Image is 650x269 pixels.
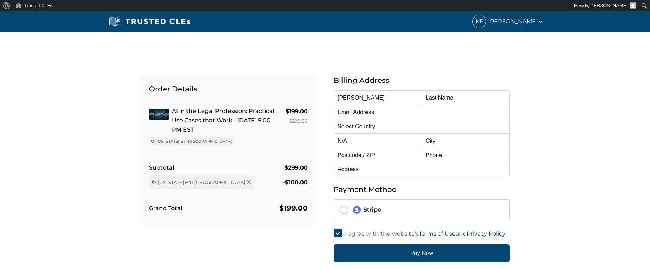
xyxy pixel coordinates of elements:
h5: Order Details [149,83,308,98]
img: stripe [353,206,361,214]
img: AI in the Legal Profession: Practical Use Cases that Work - 10/15 - 5:00 PM EST [149,109,169,120]
input: Phone [422,148,510,162]
input: First Name [334,90,422,105]
div: Subtotal [149,163,174,173]
div: -$100.00 [283,178,308,187]
input: Postcode / ZIP [334,148,422,162]
h5: Payment Method [334,184,510,195]
div: $299.00 [285,163,308,173]
input: stripeStripe [340,206,348,214]
h5: Billing Address [334,75,510,86]
input: City [422,133,510,148]
a: AI in the Legal Profession: Practical Use Cases that Work - [DATE] 5:00 PM EST [172,108,274,133]
div: $199.00 [279,202,308,214]
input: Address [334,162,510,176]
span: [US_STATE] Bar [GEOGRAPHIC_DATA] [156,138,232,144]
div: $299.00 [286,116,308,126]
input: Last Name [422,90,510,105]
span: KF [473,15,486,28]
button: Pay Now [334,244,510,262]
span: I agree with the website's and [345,230,505,237]
span: [PERSON_NAME] [589,3,627,8]
span: [US_STATE] Bar [GEOGRAPHIC_DATA] [158,179,245,185]
img: Trusted CLEs [107,16,192,27]
input: Email Address [334,105,510,119]
div: Grand Total [149,203,182,213]
a: Terms of Use [419,230,456,237]
div: Stripe [353,206,504,214]
a: Privacy Policy [467,230,505,237]
div: $199.00 [286,107,308,116]
span: [PERSON_NAME] [488,16,543,26]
